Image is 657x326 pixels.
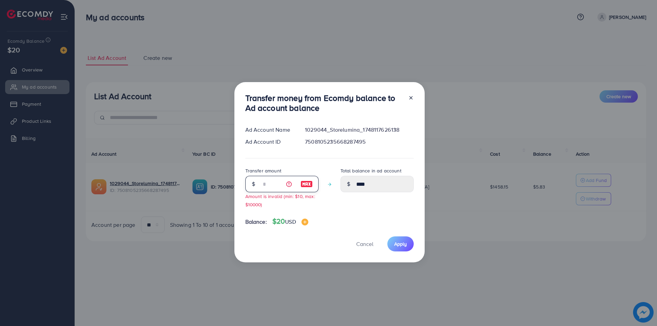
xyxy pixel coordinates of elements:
h3: Transfer money from Ecomdy balance to Ad account balance [245,93,403,113]
span: Apply [394,240,407,247]
img: image [301,219,308,225]
label: Total balance in ad account [340,167,401,174]
h4: $20 [272,217,308,226]
span: Balance: [245,218,267,226]
span: Cancel [356,240,373,248]
button: Cancel [348,236,382,251]
div: Ad Account Name [240,126,300,134]
button: Apply [387,236,414,251]
span: USD [285,218,296,225]
div: Ad Account ID [240,138,300,146]
img: image [300,180,313,188]
small: Amount is invalid (min: $10, max: $10000) [245,193,315,207]
label: Transfer amount [245,167,281,174]
div: 1029044_Storelumina_1748117626138 [299,126,419,134]
div: 7508105235668287495 [299,138,419,146]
